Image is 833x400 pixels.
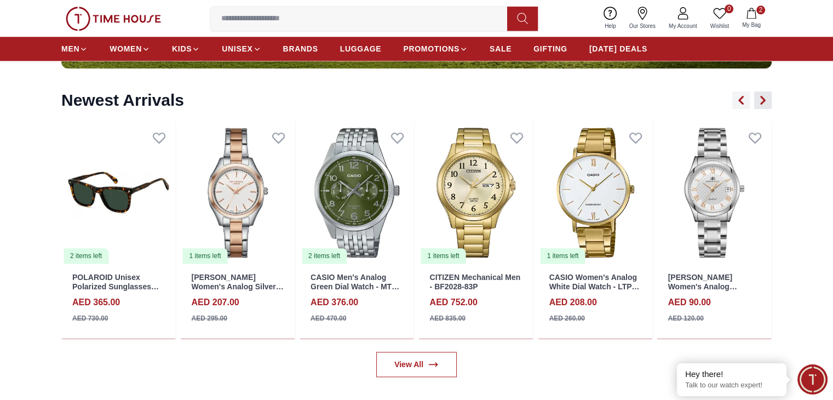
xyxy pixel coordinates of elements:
[657,121,772,264] img: Kenneth Scott Women's Analog White Rose Gold Highlight Dial Watch - K25504-SBSWK
[110,39,150,59] a: WOMEN
[533,43,567,54] span: GIFTING
[311,296,358,309] h4: AED 376.00
[490,39,512,59] a: SALE
[192,273,284,300] a: [PERSON_NAME] Women's Analog Silver Dial Watch - LC08006.530
[589,39,647,59] a: [DATE] DEALS
[61,39,88,59] a: MEN
[668,313,704,323] div: AED 120.00
[300,121,414,264] a: CASIO Men's Analog Green Dial Watch - MTP-E340D-3AVDF2 items left
[706,22,733,30] span: Wishlist
[283,43,318,54] span: BRANDS
[430,273,521,291] a: CITIZEN Mechanical Men - BF2028-83P
[589,43,647,54] span: [DATE] DEALS
[72,273,159,318] a: POLAROID Unisex Polarized Sunglasses Tortoise Brown Green Gradient Lens-PLD4167/S/X086UC
[172,39,200,59] a: KIDS
[538,121,652,264] a: CASIO Women's Analog White Dial Watch - LTP-VT01G-7BUDF1 items left
[430,313,466,323] div: AED 835.00
[549,313,584,323] div: AED 260.00
[625,22,660,30] span: Our Stores
[490,43,512,54] span: SALE
[600,22,621,30] span: Help
[421,248,466,264] div: 1 items left
[192,296,239,309] h4: AED 207.00
[181,121,295,264] img: Lee Cooper Women's Analog Silver Dial Watch - LC08006.530
[61,121,176,264] img: POLAROID Unisex Polarized Sunglasses Tortoise Brown Green Gradient Lens-PLD4167/S/X086UC
[797,364,828,395] div: Chat Widget
[222,39,261,59] a: UNISEX
[61,43,79,54] span: MEN
[738,21,765,29] span: My Bag
[533,39,567,59] a: GIFTING
[66,7,161,31] img: ...
[704,4,736,32] a: 0Wishlist
[222,43,252,54] span: UNISEX
[302,248,347,264] div: 2 items left
[664,22,702,30] span: My Account
[668,273,752,318] a: [PERSON_NAME] Women's Analog [PERSON_NAME] Gold Highlight Dial Watch - K25504-SBSWK
[300,121,414,264] img: CASIO Men's Analog Green Dial Watch - MTP-E340D-3AVDF
[549,296,596,309] h4: AED 208.00
[623,4,662,32] a: Our Stores
[403,43,459,54] span: PROMOTIONS
[685,381,778,390] p: Talk to our watch expert!
[172,43,192,54] span: KIDS
[549,273,639,300] a: CASIO Women's Analog White Dial Watch - LTP-VT01G-7BUDF
[61,121,176,264] a: POLAROID Unisex Polarized Sunglasses Tortoise Brown Green Gradient Lens-PLD4167/S/X086UC2 items left
[403,39,468,59] a: PROMOTIONS
[61,90,184,110] h2: Newest Arrivals
[756,5,765,14] span: 2
[340,43,382,54] span: LUGGAGE
[685,369,778,380] div: Hey there!
[376,352,457,377] a: View All
[725,4,733,13] span: 0
[598,4,623,32] a: Help
[311,313,346,323] div: AED 470.00
[192,313,227,323] div: AED 295.00
[419,121,533,264] a: CITIZEN Mechanical Men - BF2028-83P1 items left
[540,248,585,264] div: 1 items left
[430,296,478,309] h4: AED 752.00
[340,39,382,59] a: LUGGAGE
[64,248,108,264] div: 2 items left
[110,43,142,54] span: WOMEN
[181,121,295,264] a: Lee Cooper Women's Analog Silver Dial Watch - LC08006.5301 items left
[72,313,108,323] div: AED 730.00
[183,248,228,264] div: 1 items left
[538,121,652,264] img: CASIO Women's Analog White Dial Watch - LTP-VT01G-7BUDF
[419,121,533,264] img: CITIZEN Mechanical Men - BF2028-83P
[668,296,711,309] h4: AED 90.00
[736,5,767,31] button: 2My Bag
[72,296,120,309] h4: AED 365.00
[311,273,399,300] a: CASIO Men's Analog Green Dial Watch - MTP-E340D-3AVDF
[283,39,318,59] a: BRANDS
